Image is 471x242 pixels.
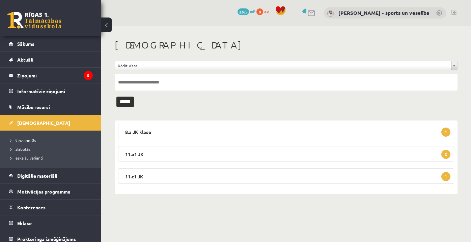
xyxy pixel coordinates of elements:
i: 5 [84,71,93,80]
span: 2365 [238,8,249,15]
span: Rādīt visas [118,61,448,70]
span: 2 [441,150,450,159]
img: Elvijs Antonišķis - sports un veselība [327,10,334,17]
legend: 8.a JK klase [118,124,454,139]
a: [PERSON_NAME] - sports un veselība [338,9,429,16]
legend: Ziņojumi [17,68,93,83]
a: 0 xp [256,8,272,14]
a: [DEMOGRAPHIC_DATA] [9,115,93,131]
span: 0 [256,8,263,15]
span: Motivācijas programma [17,188,71,195]
a: Sākums [9,36,93,51]
span: Eklase [17,220,32,226]
a: Rādīt visas [115,61,457,70]
a: Motivācijas programma [9,184,93,199]
h1: [DEMOGRAPHIC_DATA] [115,39,458,51]
span: Izlabotās [10,146,30,152]
span: Neizlabotās [10,138,36,143]
a: Digitālie materiāli [9,168,93,183]
span: Aktuāli [17,57,33,63]
a: Eklase [9,215,93,231]
span: Proktoringa izmēģinājums [17,236,76,242]
span: xp [264,8,269,14]
a: Informatīvie ziņojumi [9,83,93,99]
span: Digitālie materiāli [17,173,57,179]
span: Konferences [17,204,46,210]
legend: 11.a1 JK [118,146,454,162]
span: Mācību resursi [17,104,50,110]
a: Aktuāli [9,52,93,67]
a: Izlabotās [10,146,94,152]
a: Rīgas 1. Tālmācības vidusskola [7,12,61,29]
a: Neizlabotās [10,137,94,143]
a: 2365 mP [238,8,255,14]
legend: 11.c1 JK [118,168,454,184]
span: [DEMOGRAPHIC_DATA] [17,120,70,126]
a: Konferences [9,200,93,215]
a: Ziņojumi5 [9,68,93,83]
legend: Informatīvie ziņojumi [17,83,93,99]
a: Ieskaišu varianti [10,155,94,161]
span: Sākums [17,41,34,47]
a: Mācību resursi [9,99,93,115]
span: 1 [441,172,450,181]
span: Ieskaišu varianti [10,155,43,161]
span: 1 [441,128,450,137]
span: mP [250,8,255,14]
